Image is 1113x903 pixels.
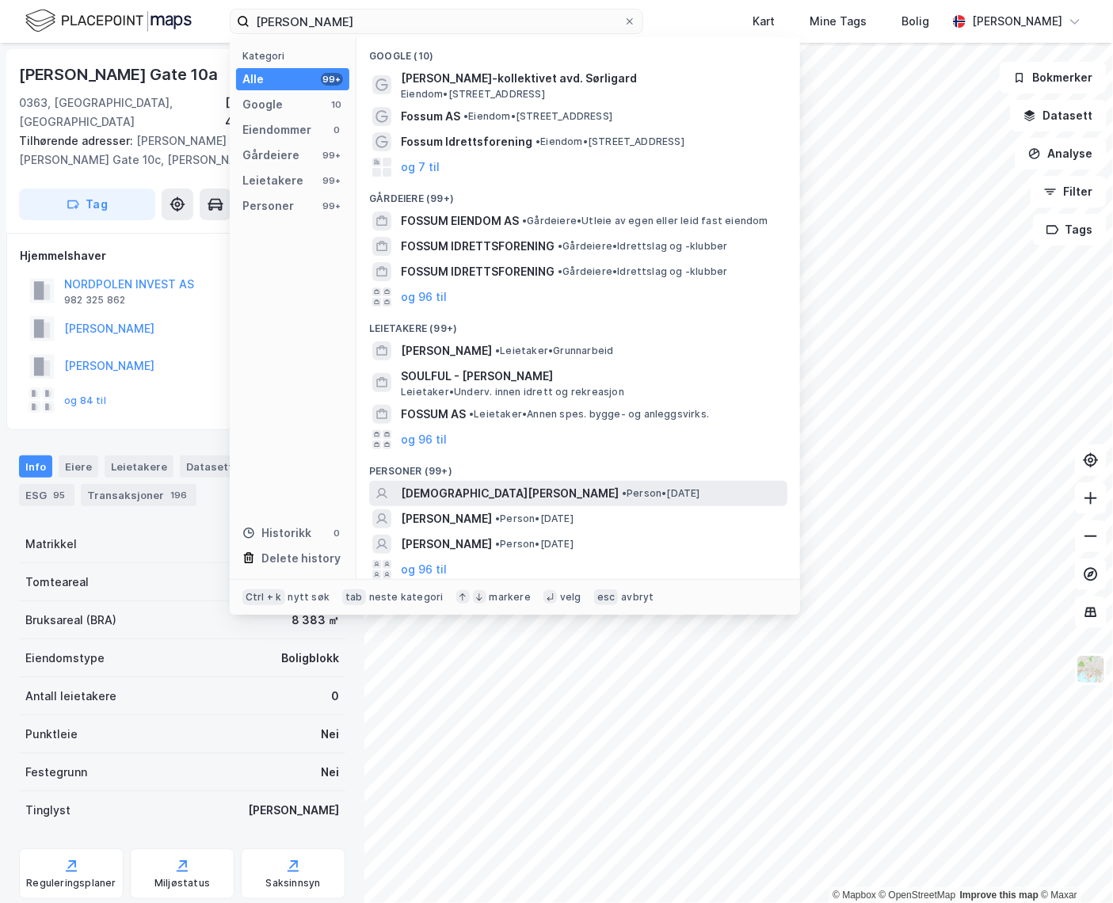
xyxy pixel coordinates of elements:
[1015,138,1107,170] button: Analyse
[401,237,555,256] span: FOSSUM IDRETTSFORENING
[19,484,74,506] div: ESG
[622,487,700,500] span: Person • [DATE]
[522,215,527,227] span: •
[356,310,800,338] div: Leietakere (99+)
[25,7,192,35] img: logo.f888ab2527a4732fd821a326f86c7f29.svg
[495,538,574,551] span: Person • [DATE]
[558,265,728,278] span: Gårdeiere • Idrettslag og -klubber
[25,725,78,744] div: Punktleie
[369,591,444,604] div: neste kategori
[463,110,612,123] span: Eiendom • [STREET_ADDRESS]
[594,589,619,605] div: esc
[622,487,627,499] span: •
[401,430,447,449] button: og 96 til
[288,591,330,604] div: nytt søk
[242,120,311,139] div: Eiendommer
[833,890,876,901] a: Mapbox
[490,591,531,604] div: markere
[250,10,623,33] input: Søk på adresse, matrikkel, gårdeiere, leietakere eller personer
[401,262,555,281] span: FOSSUM IDRETTSFORENING
[248,801,339,820] div: [PERSON_NAME]
[281,649,339,668] div: Boligblokk
[19,134,136,147] span: Tilhørende adresser:
[292,611,339,630] div: 8 383 ㎡
[401,107,460,126] span: Fossum AS
[495,345,500,356] span: •
[64,294,125,307] div: 982 325 862
[25,573,89,592] div: Tomteareal
[463,110,468,122] span: •
[19,189,155,220] button: Tag
[1034,827,1113,903] div: Chat Widget
[105,455,173,478] div: Leietakere
[469,408,709,421] span: Leietaker • Annen spes. bygge- og anleggsvirks.
[1033,214,1107,246] button: Tags
[558,240,728,253] span: Gårdeiere • Idrettslag og -klubber
[495,512,574,525] span: Person • [DATE]
[321,725,339,744] div: Nei
[495,512,500,524] span: •
[242,589,285,605] div: Ctrl + k
[960,890,1039,901] a: Improve this map
[558,240,562,252] span: •
[469,408,474,420] span: •
[225,93,345,131] div: [GEOGRAPHIC_DATA], 46/11
[1000,62,1107,93] button: Bokmerker
[560,591,581,604] div: velg
[321,200,343,212] div: 99+
[401,158,440,177] button: og 7 til
[879,890,956,901] a: OpenStreetMap
[522,215,768,227] span: Gårdeiere • Utleie av egen eller leid fast eiendom
[242,70,264,89] div: Alle
[242,95,283,114] div: Google
[342,589,366,605] div: tab
[180,455,239,478] div: Datasett
[321,763,339,782] div: Nei
[536,135,684,148] span: Eiendom • [STREET_ADDRESS]
[330,98,343,111] div: 10
[242,171,303,190] div: Leietakere
[495,538,500,550] span: •
[321,73,343,86] div: 99+
[401,367,781,386] span: SOULFUL - [PERSON_NAME]
[401,288,447,307] button: og 96 til
[25,801,71,820] div: Tinglyst
[167,487,190,503] div: 196
[50,487,68,503] div: 95
[19,455,52,478] div: Info
[242,196,294,215] div: Personer
[25,649,105,668] div: Eiendomstype
[19,93,225,131] div: 0363, [GEOGRAPHIC_DATA], [GEOGRAPHIC_DATA]
[401,132,532,151] span: Fossum Idrettsforening
[26,877,116,890] div: Reguleringsplaner
[242,50,349,62] div: Kategori
[1010,100,1107,131] button: Datasett
[261,549,341,568] div: Delete history
[20,246,345,265] div: Hjemmelshaver
[401,509,492,528] span: [PERSON_NAME]
[242,524,311,543] div: Historikk
[558,265,562,277] span: •
[81,484,196,506] div: Transaksjoner
[536,135,540,147] span: •
[25,687,116,706] div: Antall leietakere
[19,62,221,87] div: [PERSON_NAME] Gate 10a
[401,341,492,360] span: [PERSON_NAME]
[810,12,867,31] div: Mine Tags
[1031,176,1107,208] button: Filter
[753,12,775,31] div: Kart
[972,12,1062,31] div: [PERSON_NAME]
[401,535,492,554] span: [PERSON_NAME]
[19,131,333,170] div: [PERSON_NAME] Gate 10b, [PERSON_NAME] Gate 10c, [PERSON_NAME] Gate 10d
[401,560,447,579] button: og 96 til
[331,687,339,706] div: 0
[59,455,98,478] div: Eiere
[401,88,545,101] span: Eiendom • [STREET_ADDRESS]
[401,211,519,231] span: FOSSUM EIENDOM AS
[356,452,800,481] div: Personer (99+)
[401,405,466,424] span: FOSSUM AS
[356,180,800,208] div: Gårdeiere (99+)
[25,535,77,554] div: Matrikkel
[154,877,210,890] div: Miljøstatus
[321,174,343,187] div: 99+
